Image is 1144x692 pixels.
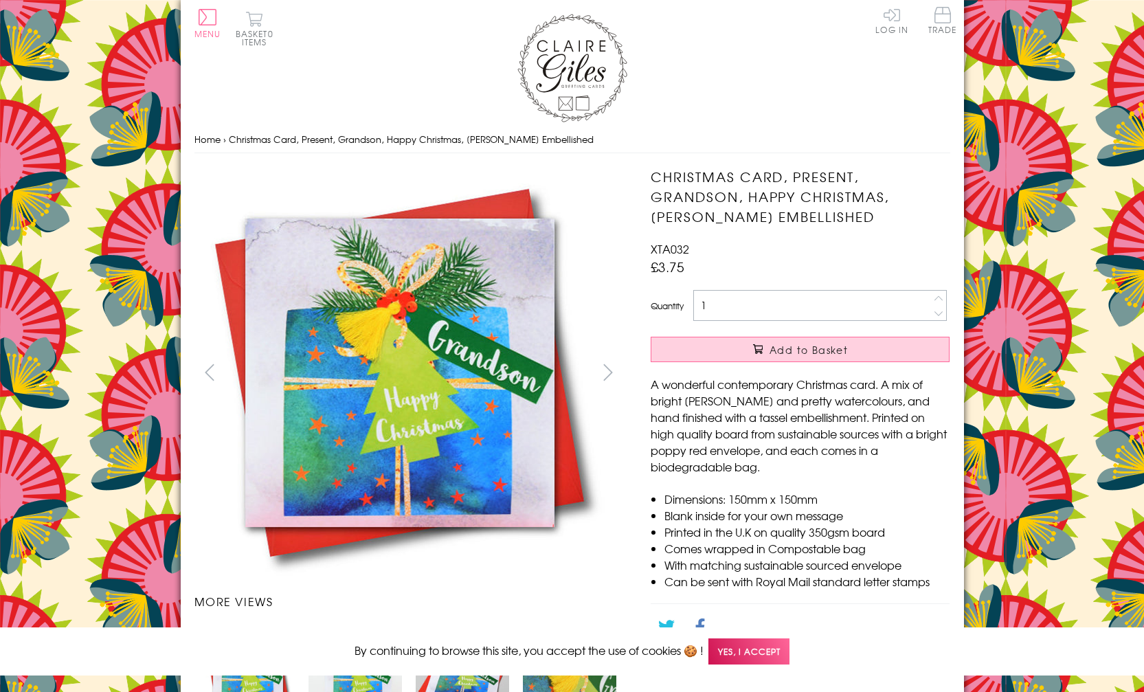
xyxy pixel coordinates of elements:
[651,241,689,257] span: XTA032
[242,27,273,48] span: 0 items
[875,7,908,34] a: Log In
[194,133,221,146] a: Home
[928,7,957,36] a: Trade
[664,573,950,590] li: Can be sent with Royal Mail standard letter stamps
[928,7,957,34] span: Trade
[592,357,623,388] button: next
[194,9,221,38] button: Menu
[664,557,950,573] li: With matching sustainable sourced envelope
[194,27,221,40] span: Menu
[194,357,225,388] button: prev
[651,167,950,226] h1: Christmas Card, Present, Grandson, Happy Christmas, [PERSON_NAME] Embellished
[651,257,684,276] span: £3.75
[194,126,950,154] nav: breadcrumbs
[664,540,950,557] li: Comes wrapped in Compostable bag
[194,593,624,610] h3: More views
[664,507,950,524] li: Blank inside for your own message
[651,300,684,312] label: Quantity
[651,337,950,362] button: Add to Basket
[194,167,606,579] img: Christmas Card, Present, Grandson, Happy Christmas, Tassel Embellished
[223,133,226,146] span: ›
[664,491,950,507] li: Dimensions: 150mm x 150mm
[236,11,273,46] button: Basket0 items
[623,167,1035,579] img: Christmas Card, Present, Grandson, Happy Christmas, Tassel Embellished
[517,14,627,122] img: Claire Giles Greetings Cards
[664,524,950,540] li: Printed in the U.K on quality 350gsm board
[651,376,950,475] p: A wonderful contemporary Christmas card. A mix of bright [PERSON_NAME] and pretty watercolours, a...
[229,133,594,146] span: Christmas Card, Present, Grandson, Happy Christmas, [PERSON_NAME] Embellished
[708,638,789,665] span: Yes, I accept
[770,343,848,357] span: Add to Basket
